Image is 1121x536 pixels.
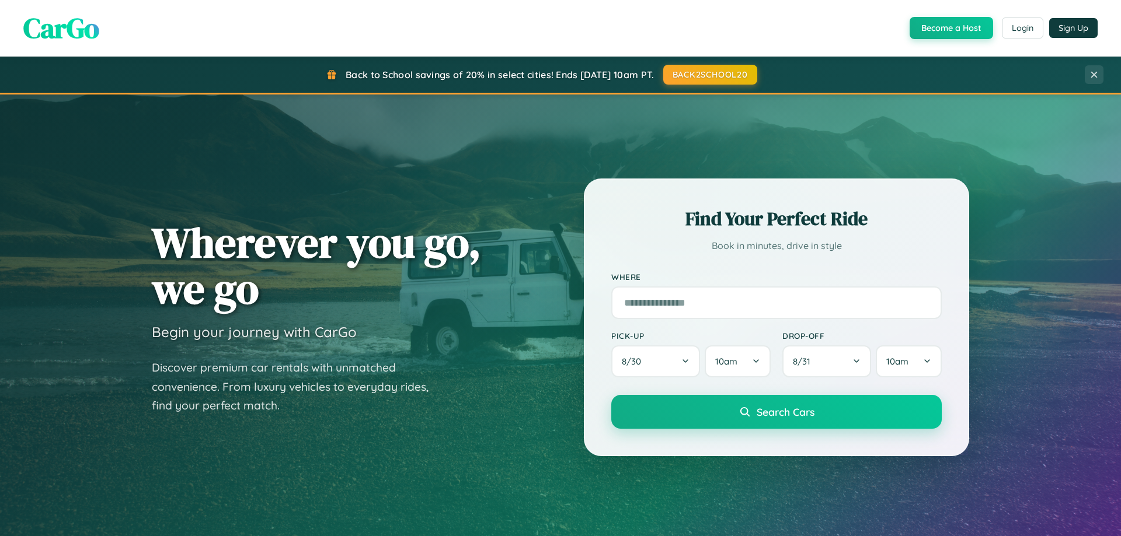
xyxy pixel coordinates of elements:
span: 8 / 31 [793,356,816,367]
span: 8 / 30 [622,356,647,367]
h1: Wherever you go, we go [152,219,481,311]
button: Sign Up [1049,18,1098,38]
button: BACK2SCHOOL20 [663,65,757,85]
h3: Begin your journey with CarGo [152,323,357,341]
p: Book in minutes, drive in style [611,237,942,254]
span: 10am [886,356,908,367]
button: 10am [705,345,771,377]
h2: Find Your Perfect Ride [611,206,942,232]
label: Pick-up [611,331,771,341]
p: Discover premium car rentals with unmatched convenience. From luxury vehicles to everyday rides, ... [152,358,444,415]
button: 8/31 [782,345,871,377]
button: 10am [876,345,942,377]
button: Search Cars [611,395,942,429]
label: Where [611,272,942,282]
label: Drop-off [782,331,942,341]
span: CarGo [23,9,99,47]
button: Become a Host [910,17,993,39]
span: Search Cars [757,405,814,418]
span: 10am [715,356,737,367]
button: Login [1002,17,1043,38]
span: Back to School savings of 20% in select cities! Ends [DATE] 10am PT. [346,69,654,80]
button: 8/30 [611,345,700,377]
